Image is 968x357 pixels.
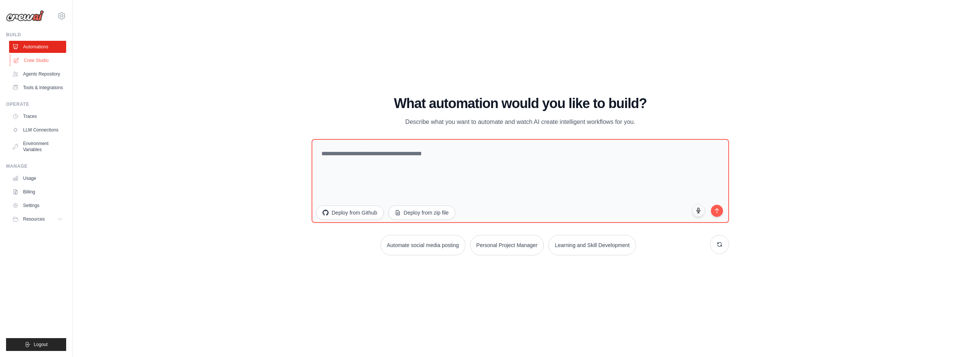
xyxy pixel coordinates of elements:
div: Widget de chat [930,321,968,357]
div: Operate [6,101,66,107]
a: Settings [9,199,66,212]
a: Crew Studio [10,54,67,66]
a: Usage [9,172,66,184]
img: Logo [6,10,44,22]
button: Logout [6,338,66,351]
div: Manage [6,163,66,169]
a: LLM Connections [9,124,66,136]
button: Learning and Skill Development [548,235,636,255]
span: Resources [23,216,45,222]
a: Automations [9,41,66,53]
a: Tools & Integrations [9,82,66,94]
iframe: Chat Widget [930,321,968,357]
button: Resources [9,213,66,225]
a: Traces [9,110,66,122]
button: Deploy from zip file [388,206,455,220]
a: Environment Variables [9,138,66,156]
div: Build [6,32,66,38]
h1: What automation would you like to build? [312,96,729,111]
button: Automate social media posting [380,235,465,255]
a: Agents Repository [9,68,66,80]
p: Describe what you want to automate and watch AI create intelligent workflows for you. [393,117,647,127]
span: Logout [34,342,48,348]
button: Deploy from Github [316,206,384,220]
button: Personal Project Manager [470,235,544,255]
a: Billing [9,186,66,198]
